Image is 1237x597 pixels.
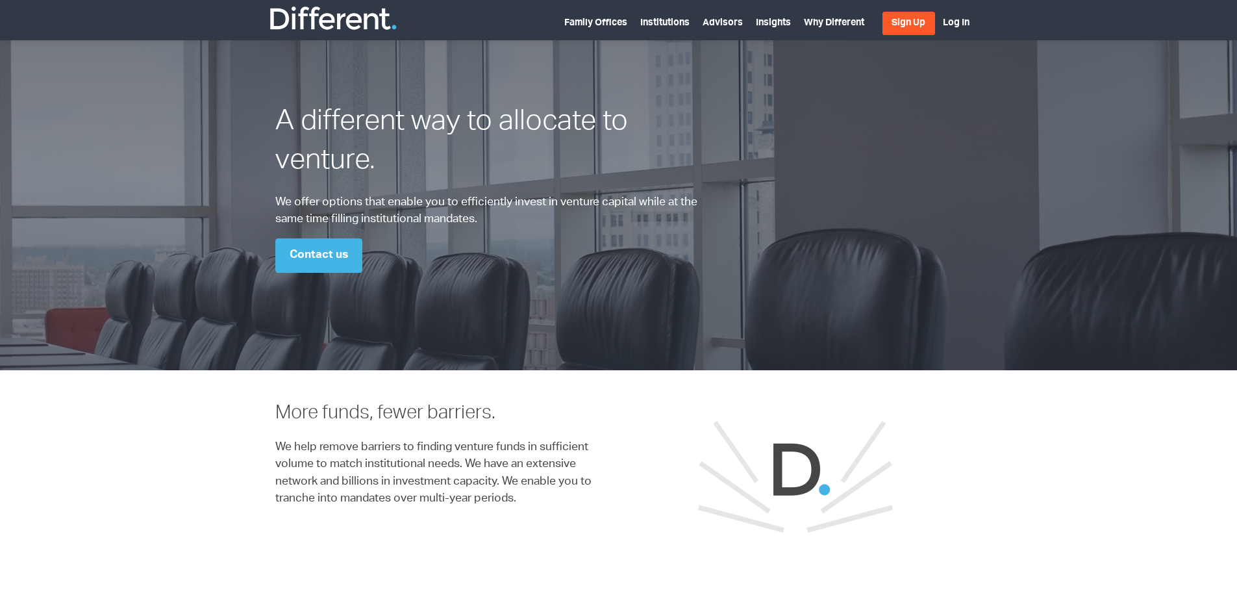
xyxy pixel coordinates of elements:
a: Contact us [275,238,362,273]
p: We offer options that enable you to efficiently invest in venture capital while at the same time ... [275,194,727,229]
p: We help remove barriers to finding venture funds in sufficient volume to match institutional need... [275,439,609,508]
h3: More funds, fewer barriers. [275,401,609,427]
img: RemoveBarriers3 [698,401,893,564]
a: Sign Up [882,12,935,35]
a: Institutions [640,19,690,28]
img: Different Funds [268,5,398,31]
a: Why Different [804,19,864,28]
a: Advisors [703,19,743,28]
h1: A different way to allocate to venture. [275,104,727,183]
a: Family Offices [564,19,627,28]
a: Log In [943,19,969,28]
a: Insights [756,19,791,28]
